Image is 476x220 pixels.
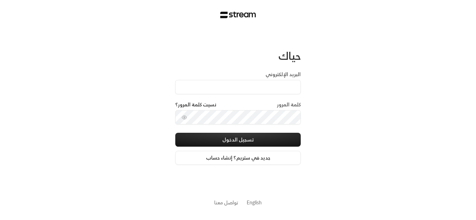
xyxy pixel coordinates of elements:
[175,133,301,147] button: تسجيل الدخول
[277,101,301,108] label: كلمة المرور
[214,199,238,206] button: تواصل معنا
[214,198,238,207] a: تواصل معنا
[278,47,301,65] span: حياك
[175,101,216,108] a: نسيت كلمة المرور؟
[247,196,262,209] a: English
[266,71,301,78] label: البريد الإلكتروني
[220,11,256,18] img: Stream Logo
[175,151,301,165] a: جديد في ستريم؟ إنشاء حساب
[179,112,190,123] button: toggle password visibility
